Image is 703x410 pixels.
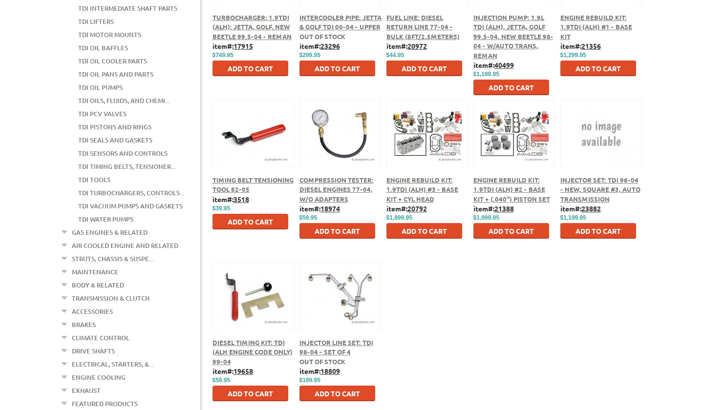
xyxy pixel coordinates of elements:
[234,367,253,375] u: 19658
[213,386,288,401] button: Add to Cart
[473,80,549,95] button: Add to Cart
[320,204,340,213] u: 18974
[213,41,253,50] b: item#:
[234,41,253,50] u: 17915
[299,357,345,366] span: Out of stock
[299,61,375,76] button: Add to Cart
[473,176,550,203] a: Engine Rebuild Kit: 1.9TDI (ALH) #2 - Base Kit + (.040") Piston Set
[299,214,318,221] span: $59.95
[299,41,340,50] b: item#:
[560,223,636,239] button: Add to Cart
[78,147,168,160] a: TDI Sensors and Controls
[407,204,427,213] u: 20792
[473,204,514,213] b: item#:
[72,305,113,318] a: Accessories
[575,64,621,73] span: Add to Cart
[78,15,114,28] a: TDI Lifters
[213,367,253,375] b: item#:
[72,226,148,239] a: Gas Engines & Related
[78,28,141,41] a: TDI Motor Mounts
[299,386,375,401] button: Add to Cart
[228,389,273,398] span: Add to Cart
[72,358,153,370] a: Electrical, Starters, &...
[473,71,499,78] span: $1,199.95
[213,52,234,59] span: $749.95
[72,239,178,252] a: Air Cooled Engine and Related
[560,176,640,203] a: Injector Set: TDI 96-04 - New, Square #3, Auto Transmission
[560,41,601,50] b: item#:
[213,176,294,194] a: Timing Belt Tensioning Tool 82-05
[78,107,127,120] a: TDI PCV Valves
[560,52,586,59] span: $1,299.95
[299,13,382,31] a: Intercooler Pipe: Jetta & Golf TDI 00-04 - Upper
[213,205,231,212] span: $39.95
[575,226,621,235] span: Add to Cart
[78,200,183,212] a: TDI Vacuum Pumps and Gaskets
[386,223,462,239] button: Add to Cart
[386,52,405,59] span: $44.95
[489,83,534,92] span: Add to Cart
[213,13,292,41] a: Turbocharger: 1.9TDI (ALH); Jetta, Golf, New Beetle 99.5-04 - Reman
[299,52,320,59] span: $299.95
[213,377,231,384] span: $59.95
[228,64,273,73] span: Add to Cart
[299,204,340,213] b: item#:
[407,41,427,50] u: 20972
[320,41,340,50] u: 23296
[473,61,514,69] b: item#:
[299,223,375,239] button: Add to Cart
[299,367,340,375] b: item#:
[299,377,320,384] span: $199.95
[78,173,110,186] a: TDI Tools
[228,217,273,226] span: Add to Cart
[560,214,586,221] span: $1,199.95
[494,61,514,69] u: 40499
[72,345,115,357] a: Drive Shafts
[78,94,170,107] a: TDI Oils, Fluids, and Chemi...
[299,338,373,356] a: Injector Line Set: TDI 98-04 - Set of 4
[213,338,293,366] span: Diesel Timing Kit: TDI (ALH Engine Code Only) 99-04
[213,214,288,229] button: Add to Cart
[386,204,427,213] b: item#:
[386,13,460,41] a: Fuel Line: Diesel Return Line 77-04 - Bulk (8ft/2.5meters)
[315,226,360,235] span: Add to Cart
[72,279,124,291] a: Body & Related
[78,134,152,146] a: TDI Seals and Gaskets
[78,186,184,199] a: TDI Turbochargers, Controls...
[560,13,632,41] a: Engine Rebuild Kit: 1.9TDI (ALH) #1 - Base Kit
[320,367,340,375] u: 18809
[72,292,149,305] a: Transmission & Clutch
[560,204,601,213] b: item#:
[473,13,554,60] a: Injection Pump: 1.9L TDI (ALH), Jetta, Golf 99.5-04, New Beetle 98-04 - w/Auto Trans, Reman
[299,176,374,203] a: Compression Tester: Diesel engines 77-04, w/o Adapters
[213,61,288,76] button: Add to Cart
[473,223,549,239] button: Add to Cart
[78,213,133,225] a: TDI Water Pumps
[78,2,177,15] a: TDI Intermediate Shaft Parts
[386,41,427,50] b: item#:
[386,176,458,203] a: Engine Rebuild Kit: 1.9TDI (ALH) #3 - Base Kit + Cyl Head
[213,195,249,204] b: item#:
[234,195,249,204] u: 3518
[78,41,128,54] a: TDI Oil Baffles
[78,81,123,94] a: TDI Oil Pumps
[72,397,138,410] a: Featured Products
[72,266,118,278] a: Maintenance
[402,226,447,235] span: Add to Cart
[72,384,101,397] a: Exhaust
[581,41,601,50] u: 21356
[315,64,360,73] span: Add to Cart
[72,331,129,344] a: Climate Control
[299,32,345,41] span: Out of stock
[581,204,601,213] u: 23882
